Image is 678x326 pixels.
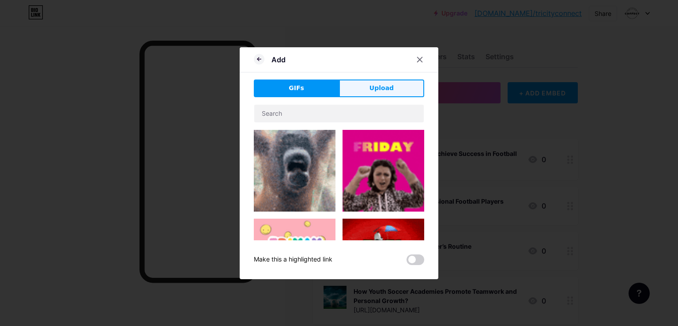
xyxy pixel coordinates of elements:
img: Gihpy [343,219,424,300]
div: Add [271,54,286,65]
button: Upload [339,80,424,97]
img: Gihpy [254,219,335,300]
button: GIFs [254,80,339,97]
input: Search [254,105,424,122]
div: Make this a highlighted link [254,254,332,265]
span: GIFs [289,83,304,93]
img: Gihpy [254,130,335,212]
span: Upload [369,83,394,93]
img: Gihpy [343,130,424,212]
